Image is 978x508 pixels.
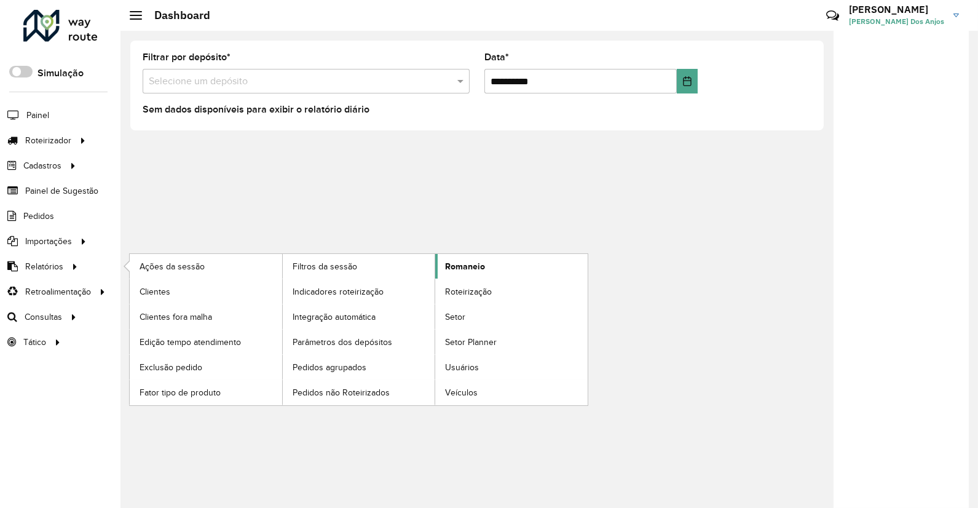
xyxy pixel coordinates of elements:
a: Exclusão pedido [130,355,282,379]
span: Tático [23,336,46,349]
label: Sem dados disponíveis para exibir o relatório diário [143,102,369,117]
a: Integração automática [283,304,435,329]
label: Data [484,50,509,65]
span: Cadastros [23,159,61,172]
span: Setor [445,311,465,323]
span: [PERSON_NAME] Dos Anjos [849,16,944,27]
a: Parâmetros dos depósitos [283,330,435,354]
a: Filtros da sessão [283,254,435,279]
span: Parâmetros dos depósitos [293,336,392,349]
span: Edição tempo atendimento [140,336,241,349]
span: Roteirização [445,285,492,298]
span: Fator tipo de produto [140,386,221,399]
a: Pedidos não Roteirizados [283,380,435,405]
span: Romaneio [445,260,485,273]
span: Ações da sessão [140,260,205,273]
span: Indicadores roteirização [293,285,384,298]
span: Integração automática [293,311,376,323]
span: Pedidos agrupados [293,361,366,374]
label: Filtrar por depósito [143,50,231,65]
h2: Dashboard [142,9,210,22]
a: Ações da sessão [130,254,282,279]
span: Usuários [445,361,479,374]
span: Veículos [445,386,478,399]
a: Roteirização [435,279,588,304]
span: Painel de Sugestão [25,185,98,197]
a: Setor [435,304,588,329]
a: Usuários [435,355,588,379]
span: Importações [25,235,72,248]
button: Choose Date [677,69,698,93]
a: Clientes fora malha [130,304,282,329]
label: Simulação [37,66,84,81]
h3: [PERSON_NAME] [849,4,944,15]
a: Fator tipo de produto [130,380,282,405]
span: Consultas [25,311,62,323]
span: Relatórios [25,260,63,273]
span: Setor Planner [445,336,497,349]
span: Pedidos [23,210,54,223]
a: Contato Rápido [819,2,846,29]
span: Clientes fora malha [140,311,212,323]
span: Retroalimentação [25,285,91,298]
a: Romaneio [435,254,588,279]
span: Exclusão pedido [140,361,202,374]
span: Pedidos não Roteirizados [293,386,390,399]
a: Indicadores roteirização [283,279,435,304]
a: Clientes [130,279,282,304]
a: Pedidos agrupados [283,355,435,379]
a: Setor Planner [435,330,588,354]
a: Edição tempo atendimento [130,330,282,354]
span: Roteirizador [25,134,71,147]
a: Veículos [435,380,588,405]
span: Clientes [140,285,170,298]
span: Filtros da sessão [293,260,357,273]
span: Painel [26,109,49,122]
